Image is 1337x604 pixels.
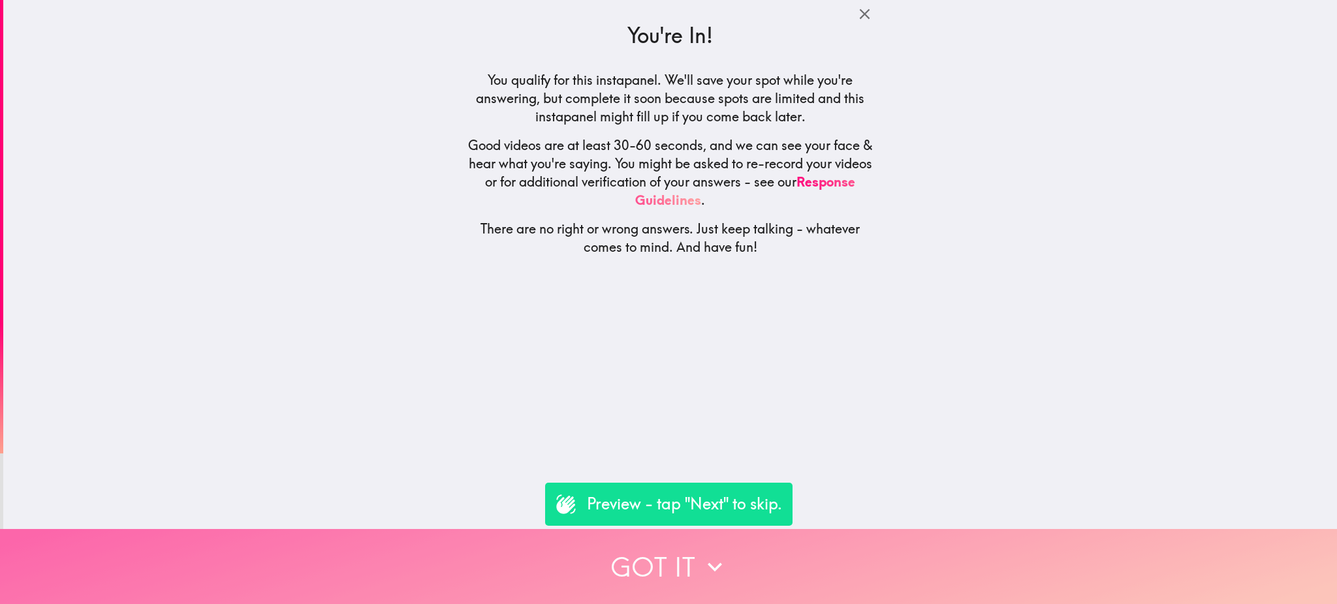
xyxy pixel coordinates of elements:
a: Response Guidelines [635,174,855,208]
p: Preview - tap "Next" to skip. [587,493,782,515]
h5: You qualify for this instapanel. We'll save your spot while you're answering, but complete it soo... [467,71,874,126]
h5: There are no right or wrong answers. Just keep talking - whatever comes to mind. And have fun! [467,220,874,256]
h3: You're In! [467,21,874,50]
h5: Good videos are at least 30-60 seconds, and we can see your face & hear what you're saying. You m... [467,136,874,209]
